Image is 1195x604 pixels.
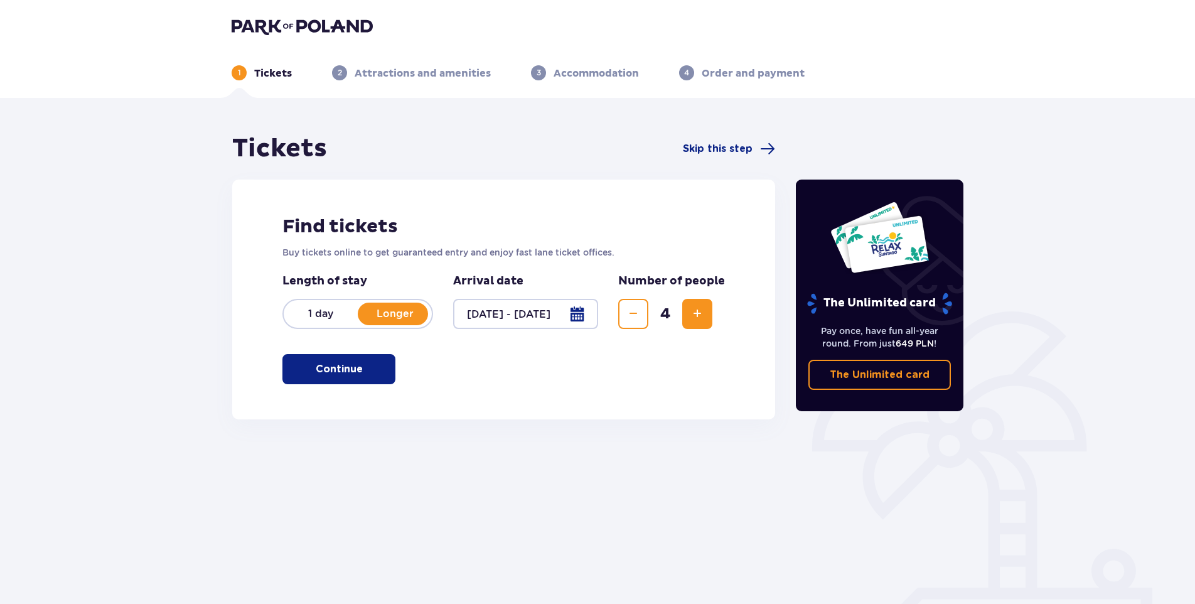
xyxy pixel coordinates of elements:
img: Two entry cards to Suntago with the word 'UNLIMITED RELAX', featuring a white background with tro... [830,201,930,274]
p: Accommodation [554,67,639,80]
a: The Unlimited card [808,360,951,390]
div: 4Order and payment [679,65,805,80]
p: Buy tickets online to get guaranteed entry and enjoy fast lane ticket offices. [282,246,725,259]
p: Pay once, have fun all-year round. From just ! [808,325,951,350]
p: The Unlimited card [830,368,930,382]
button: Decrease [618,299,648,329]
p: Tickets [254,67,292,80]
div: 3Accommodation [531,65,639,80]
button: Continue [282,354,395,384]
div: 1Tickets [232,65,292,80]
p: 1 [238,67,241,78]
p: The Unlimited card [806,293,953,315]
p: 4 [684,67,689,78]
img: Park of Poland logo [232,18,373,35]
p: Order and payment [702,67,805,80]
p: Length of stay [282,274,433,289]
p: 2 [338,67,342,78]
span: 649 PLN [896,338,934,348]
span: Skip this step [683,142,753,156]
p: 3 [537,67,541,78]
span: 4 [651,305,680,323]
p: Longer [358,307,432,321]
p: Arrival date [453,274,523,289]
p: Continue [316,362,363,376]
h2: Find tickets [282,215,725,239]
p: Attractions and amenities [355,67,491,80]
button: Increase [682,299,712,329]
p: Number of people [618,274,725,289]
div: 2Attractions and amenities [332,65,491,80]
a: Skip this step [683,141,775,156]
p: 1 day [284,307,358,321]
h1: Tickets [232,133,327,164]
